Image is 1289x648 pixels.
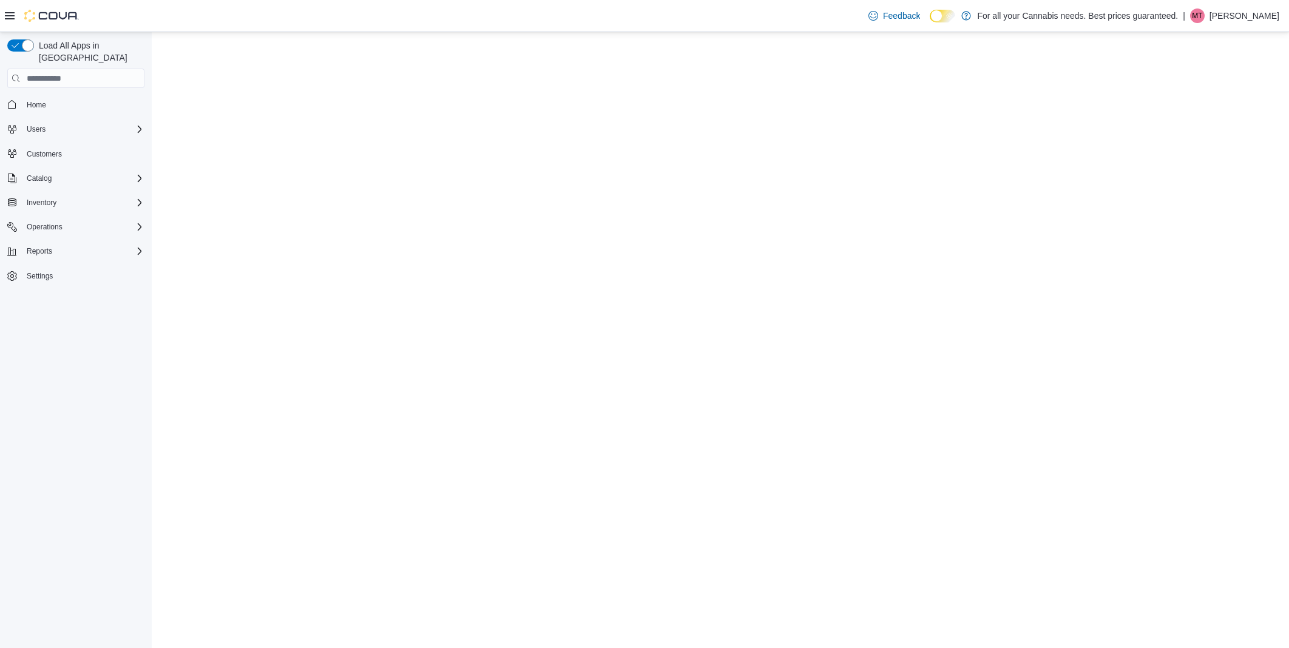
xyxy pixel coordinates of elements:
[27,174,52,183] span: Catalog
[27,100,46,110] span: Home
[1183,8,1185,23] p: |
[22,122,50,137] button: Users
[22,122,144,137] span: Users
[27,198,56,208] span: Inventory
[22,147,67,161] a: Customers
[22,98,51,112] a: Home
[22,244,144,258] span: Reports
[2,194,149,211] button: Inventory
[22,220,144,234] span: Operations
[1190,8,1205,23] div: Marko Tamas
[2,95,149,113] button: Home
[22,195,61,210] button: Inventory
[22,268,144,283] span: Settings
[22,244,57,258] button: Reports
[22,171,56,186] button: Catalog
[930,10,955,22] input: Dark Mode
[22,269,58,283] a: Settings
[27,149,62,159] span: Customers
[2,145,149,163] button: Customers
[22,96,144,112] span: Home
[22,146,144,161] span: Customers
[22,171,144,186] span: Catalog
[22,195,144,210] span: Inventory
[2,243,149,260] button: Reports
[34,39,144,64] span: Load All Apps in [GEOGRAPHIC_DATA]
[27,271,53,281] span: Settings
[1209,8,1279,23] p: [PERSON_NAME]
[2,170,149,187] button: Catalog
[1192,8,1202,23] span: MT
[7,90,144,316] nav: Complex example
[2,218,149,235] button: Operations
[27,246,52,256] span: Reports
[27,124,46,134] span: Users
[2,121,149,138] button: Users
[977,8,1178,23] p: For all your Cannabis needs. Best prices guaranteed.
[22,220,67,234] button: Operations
[27,222,63,232] span: Operations
[864,4,925,28] a: Feedback
[930,22,930,23] span: Dark Mode
[24,10,79,22] img: Cova
[2,267,149,285] button: Settings
[883,10,920,22] span: Feedback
